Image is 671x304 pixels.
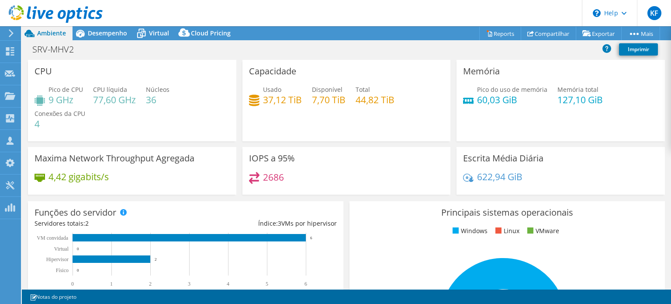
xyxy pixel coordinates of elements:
[46,256,69,262] text: Hipervisor
[312,85,342,94] span: Disponível
[48,172,109,182] h4: 4,42 gigabits/s
[54,246,69,252] text: Virtual
[35,66,52,76] h3: CPU
[304,281,307,287] text: 6
[521,27,576,40] a: Compartilhar
[477,172,522,182] h4: 622,94 GiB
[37,29,66,37] span: Ambiente
[249,154,295,163] h3: IOPS a 95%
[110,281,113,287] text: 1
[477,85,547,94] span: Pico do uso de memória
[227,281,229,287] text: 4
[356,85,370,94] span: Total
[37,235,68,241] text: VM convidada
[56,267,69,273] tspan: Físico
[263,172,284,182] h4: 2686
[493,226,519,236] li: Linux
[71,281,74,287] text: 0
[191,29,231,37] span: Cloud Pricing
[35,219,186,228] div: Servidores totais:
[576,27,622,40] a: Exportar
[35,208,116,217] h3: Funções do servidor
[93,95,136,105] h4: 77,60 GHz
[463,66,500,76] h3: Memória
[88,29,127,37] span: Desempenho
[48,85,83,94] span: Pico de CPU
[186,219,337,228] div: Índice: VMs por hipervisor
[28,45,87,54] h1: SRV-MHV2
[24,291,83,302] a: Notas do projeto
[146,95,169,105] h4: 36
[647,6,661,20] span: KF
[310,236,312,240] text: 6
[35,109,85,118] span: Conexões da CPU
[85,219,89,227] span: 2
[48,95,83,105] h4: 9 GHz
[557,95,603,105] h4: 127,10 GiB
[356,95,394,105] h4: 44,82 TiB
[263,95,302,105] h4: 37,12 TiB
[477,95,547,105] h4: 60,03 GiB
[188,281,190,287] text: 3
[593,9,601,17] svg: \n
[263,85,281,94] span: Usado
[266,281,268,287] text: 5
[146,85,169,94] span: Núcleos
[619,43,658,56] a: Imprimir
[149,281,152,287] text: 2
[93,85,127,94] span: CPU líquida
[463,154,543,163] h3: Escrita Média Diária
[450,226,488,236] li: Windows
[155,257,157,262] text: 2
[77,268,79,273] text: 0
[479,27,521,40] a: Reports
[35,154,194,163] h3: Maxima Network Throughput Agregada
[278,219,281,227] span: 3
[149,29,169,37] span: Virtual
[249,66,296,76] h3: Capacidade
[621,27,660,40] a: Mais
[525,226,559,236] li: VMware
[312,95,346,105] h4: 7,70 TiB
[35,119,85,129] h4: 4
[356,208,658,217] h3: Principais sistemas operacionais
[77,247,79,251] text: 0
[557,85,598,94] span: Memória total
